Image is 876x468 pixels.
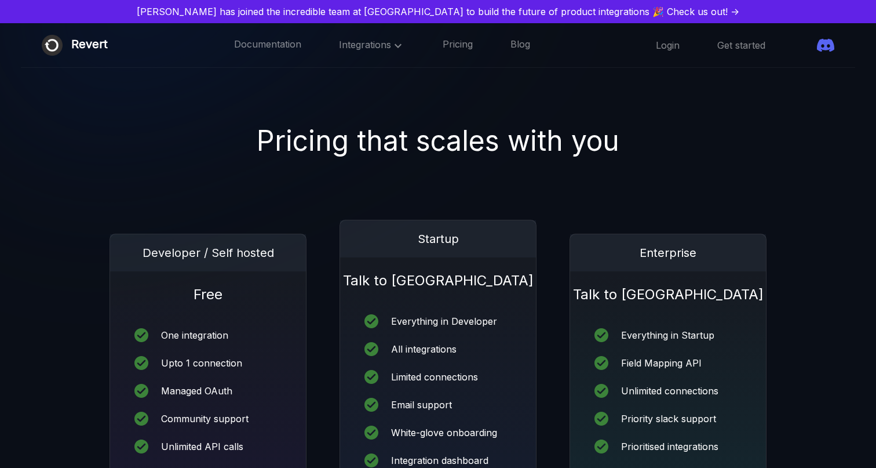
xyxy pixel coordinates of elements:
[364,314,378,328] img: icon
[510,38,530,53] a: Blog
[134,356,148,370] img: icon
[364,426,378,440] img: icon
[717,39,765,52] a: Get started
[134,440,148,454] img: icon
[621,358,702,368] div: Field Mapping API
[391,317,497,326] div: Everything in Developer
[364,370,378,384] img: icon
[339,39,405,50] span: Integrations
[234,38,301,53] a: Documentation
[134,328,148,342] img: icon
[161,358,242,368] div: Upto 1 connection
[391,428,497,437] div: White-glove onboarding
[594,328,608,342] img: icon
[71,35,108,56] div: Revert
[364,398,378,412] img: icon
[570,271,766,304] h1: Talk to [GEOGRAPHIC_DATA]
[340,220,536,257] div: Startup
[161,442,243,451] div: Unlimited API calls
[443,38,473,53] a: Pricing
[594,412,608,426] img: icon
[594,440,608,454] img: icon
[134,412,148,426] img: icon
[364,342,378,356] img: icon
[621,386,718,396] div: Unlimited connections
[570,234,766,271] div: Enterprise
[621,414,716,423] div: Priority slack support
[161,331,228,340] div: One integration
[42,35,63,56] img: Revert logo
[5,5,871,19] a: [PERSON_NAME] has joined the incredible team at [GEOGRAPHIC_DATA] to build the future of product ...
[364,454,378,467] img: icon
[594,356,608,370] img: icon
[621,442,718,451] div: Prioritised integrations
[110,271,306,304] h1: Free
[594,384,608,398] img: icon
[391,372,478,382] div: Limited connections
[391,400,452,409] div: Email support
[391,344,457,354] div: All integrations
[161,414,249,423] div: Community support
[161,386,232,396] div: Managed OAuth
[656,39,680,52] a: Login
[134,384,148,398] img: icon
[621,331,714,340] div: Everything in Startup
[340,257,536,290] h1: Talk to [GEOGRAPHIC_DATA]
[391,456,488,465] div: Integration dashboard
